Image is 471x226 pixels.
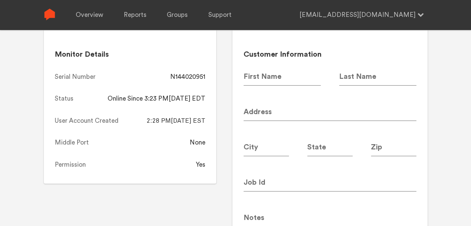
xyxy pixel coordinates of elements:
[55,94,73,103] div: Status
[55,138,89,147] div: Middle Port
[190,138,205,147] div: None
[55,116,118,125] div: User Account Created
[55,72,96,81] div: Serial Number
[55,160,86,169] div: Permission
[196,160,205,169] div: Yes
[170,72,205,81] div: N144020951
[244,50,416,59] h2: Customer Information
[108,94,205,103] div: Online Since 3:23 PM[DATE] EDT
[147,117,205,124] span: 2:28 PM[DATE] EST
[44,9,55,20] img: Sense Logo
[55,50,205,59] h2: Monitor Details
